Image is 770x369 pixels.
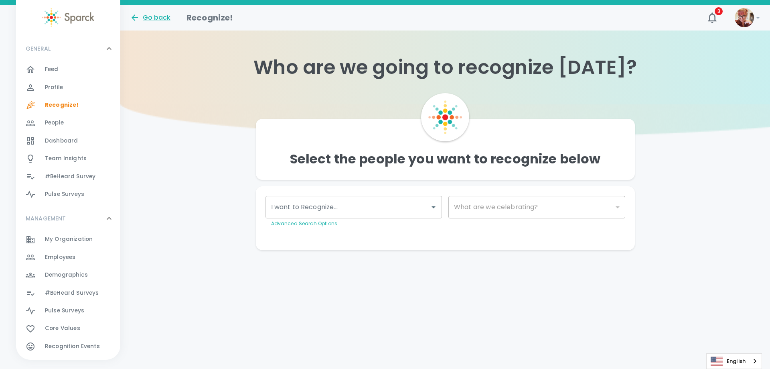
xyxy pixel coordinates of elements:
[703,8,722,27] button: 3
[26,45,51,53] p: GENERAL
[16,8,120,27] a: Sparck logo
[26,214,66,222] p: MANAGEMENT
[16,206,120,230] div: MANAGEMENT
[45,137,78,145] span: Dashboard
[706,353,762,369] div: Language
[45,190,84,198] span: Pulse Surveys
[16,132,120,150] a: Dashboard
[16,230,120,248] a: My Organization
[16,61,120,78] a: Feed
[428,100,462,134] img: Sparck Logo
[16,150,120,167] a: Team Insights
[45,101,79,109] span: Recognize!
[16,114,120,132] a: People
[16,284,120,302] a: #BeHeard Surveys
[45,84,63,92] span: Profile
[16,266,120,284] a: Demographics
[45,253,75,261] span: Employees
[735,8,754,27] img: Picture of Alex
[271,220,337,227] a: Advanced Search Options
[45,173,95,181] span: #BeHeard Survey
[16,249,120,266] a: Employees
[45,324,80,332] span: Core Values
[186,11,233,24] h1: Recognize!
[706,353,762,369] aside: Language selected: English
[120,56,770,79] h1: Who are we going to recognize [DATE]?
[16,302,120,320] a: Pulse Surveys
[45,289,99,297] span: #BeHeard Surveys
[16,186,120,203] a: Pulse Surveys
[45,235,93,243] span: My Organization
[715,7,723,15] span: 3
[16,79,120,96] a: Profile
[45,155,87,163] span: Team Insights
[16,320,120,337] a: Core Values
[16,37,120,61] div: GENERAL
[16,338,120,355] a: Recognition Events
[130,13,170,22] button: Go back
[45,271,88,279] span: Demographics
[290,151,601,167] h4: Select the people you want to recognize below
[45,307,84,315] span: Pulse Surveys
[45,65,59,73] span: Feed
[16,61,120,206] div: GENERAL
[42,8,94,27] img: Sparck logo
[428,202,439,213] button: Open
[45,342,100,351] span: Recognition Events
[16,96,120,114] a: Recognize!
[16,168,120,186] a: #BeHeard Survey
[45,119,64,127] span: People
[707,354,762,369] a: English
